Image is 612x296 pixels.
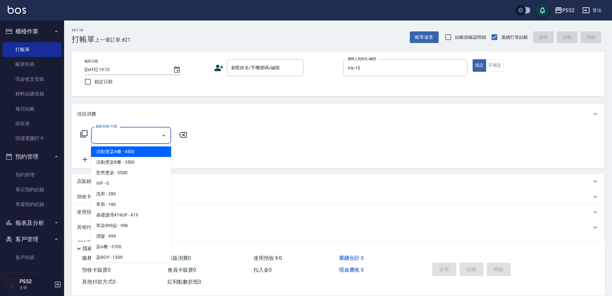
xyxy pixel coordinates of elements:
span: 型男燙染 - 3500 [91,168,171,178]
a: 帳單列表 [3,57,62,72]
p: 其他付款方式 [77,224,109,231]
p: 主管 [20,285,52,291]
label: 服務人員姓名/編號 [348,56,376,61]
div: 項目消費 [72,104,604,124]
button: PS52 [552,4,577,17]
button: 預約管理 [3,148,62,165]
span: 預收卡販賣 0 [82,267,111,273]
p: 隱藏業績明細 [83,245,112,252]
span: 使用預收卡 0 [253,255,282,261]
button: 行銷工具 [3,267,62,284]
span: 連續打單結帳 [501,34,528,41]
button: 櫃檯作業 [3,23,62,40]
a: 預約管理 [3,168,62,182]
span: 染A餐 - 3700 [91,242,171,252]
button: 指定 [473,59,486,72]
label: 服務名稱/代號 [95,124,117,129]
p: 預收卡販賣 [77,193,101,200]
button: 客戶管理 [3,231,62,248]
span: 活動燙染A餐 - 4500 [91,146,171,157]
span: 單染999起 - 999 [91,220,171,231]
img: Logo [8,6,26,14]
button: save [536,4,549,17]
span: 單剪 - 180 [91,199,171,210]
a: 打帳單 [3,42,62,57]
span: 活動燙染B餐 - 3500 [91,157,171,168]
p: 項目消費 [77,111,96,118]
span: 扣入金 0 [253,267,272,273]
span: 結帳前確認明細 [455,34,486,41]
p: 備註及來源 [77,240,101,246]
a: 單週預約紀錄 [3,197,62,212]
span: 店販消費 0 [168,255,191,261]
button: 登出 [580,4,604,16]
h5: PS52 [20,278,52,285]
span: 上一筆訂單:#21 [95,36,131,44]
button: 帳單速查 [410,31,439,43]
button: 不指定 [486,59,504,72]
img: Person [5,278,18,291]
h3: 打帳單 [72,35,95,44]
a: 排班表 [3,116,62,131]
div: 使用預收卡 [72,204,604,220]
a: 單日預約紀錄 [3,182,62,197]
div: 其他付款方式 [72,220,604,235]
a: 現場電腦打卡 [3,131,62,146]
span: 業績合計 0 [339,255,364,261]
span: 現金應收 0 [339,267,364,273]
div: 備註及來源 [72,235,604,251]
a: 現金收支登錄 [3,72,62,86]
span: 基礎護理419UP - 419 [91,210,171,220]
div: PS52 [562,6,575,14]
span: 紅利點數折抵 0 [168,279,201,285]
a: 客戶列表 [3,250,62,265]
p: 使用預收卡 [77,209,101,216]
div: 預收卡販賣 [72,189,604,204]
span: 會員卡販賣 0 [168,267,196,273]
span: 服務消費 0 [82,255,105,261]
button: 報表及分析 [3,215,62,231]
span: 染BOY - 1500 [91,252,171,263]
span: 洗剪 - 280 [91,189,171,199]
span: 漂髮 - 999 [91,231,171,242]
label: 帳單日期 [85,59,98,64]
input: YYYY/MM/DD hh:mm [85,64,167,75]
a: 材料自購登錄 [3,86,62,101]
div: 店販銷售 [72,174,604,189]
button: Close [159,130,169,141]
button: Choose date, selected date is 2025-10-15 [169,62,185,78]
a: 每日結帳 [3,102,62,116]
span: 鎖定日期 [95,78,112,85]
p: 店販銷售 [77,178,96,185]
span: 其他付款方式 0 [82,279,116,285]
span: VIP - 0 [91,178,171,189]
h2: Key In [72,28,95,32]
